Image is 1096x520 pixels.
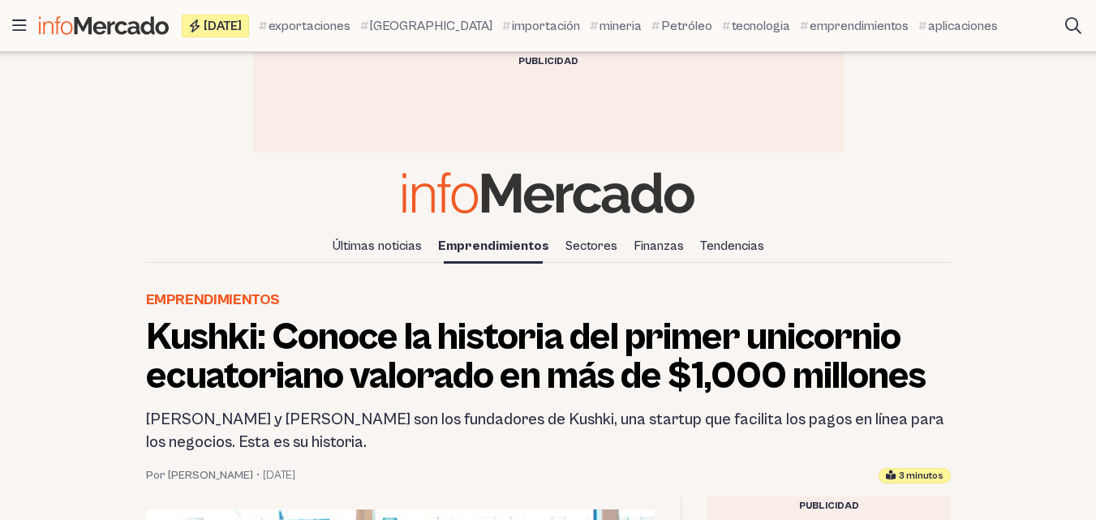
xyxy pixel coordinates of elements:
a: Por [PERSON_NAME] [146,467,253,483]
h1: Kushki: Conoce la historia del primer unicornio ecuatoriano valorado en más de $1,000 millones [146,318,951,396]
img: Infomercado Ecuador logo [39,16,169,35]
a: Finanzas [627,232,690,260]
span: emprendimientos [810,16,909,36]
span: Petróleo [661,16,712,36]
a: tecnologia [722,16,790,36]
span: • [256,467,260,483]
a: [GEOGRAPHIC_DATA] [360,16,492,36]
img: Infomercado Ecuador logo [402,172,694,213]
span: exportaciones [269,16,350,36]
span: mineria [600,16,642,36]
a: importación [502,16,580,36]
span: tecnologia [732,16,790,36]
span: [GEOGRAPHIC_DATA] [370,16,492,36]
div: Publicidad [253,52,844,71]
a: Petróleo [651,16,712,36]
time: 24 agosto, 2023 18:13 [263,467,295,483]
a: Emprendimientos [432,232,556,260]
a: exportaciones [259,16,350,36]
a: aplicaciones [918,16,998,36]
div: Publicidad [707,496,951,516]
a: Últimas noticias [326,232,428,260]
a: Emprendimientos [146,289,281,312]
div: Tiempo estimado de lectura: 3 minutos [879,468,951,483]
a: Sectores [559,232,624,260]
h2: [PERSON_NAME] y [PERSON_NAME] son los fundadores de Kushki, una startup que facilita los pagos en... [146,409,951,454]
a: emprendimientos [800,16,909,36]
a: mineria [590,16,642,36]
span: aplicaciones [928,16,998,36]
span: importación [512,16,580,36]
span: [DATE] [204,19,242,32]
a: Tendencias [694,232,771,260]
